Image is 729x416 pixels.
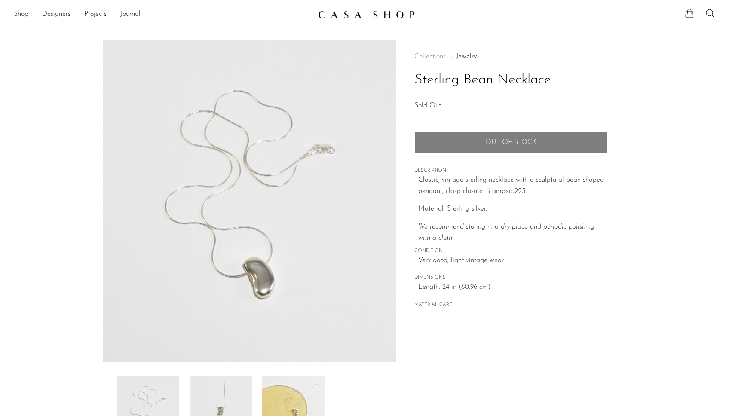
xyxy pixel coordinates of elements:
[103,40,396,362] img: Sterling Bean Necklace
[414,131,608,153] button: Add to cart
[14,9,28,20] a: Shop
[120,9,141,20] a: Journal
[418,175,608,197] p: Classic, vintage sterling necklace with a sculptural bean shaped pendant, clasp closure. Stamped,
[84,9,107,20] a: Projects
[418,282,608,293] span: Length: 24 in (60.96 cm)
[514,188,527,195] em: 925.
[414,69,608,91] h1: Sterling Bean Necklace
[418,204,608,215] p: Material: Sterling silver.
[14,7,311,22] ul: NEW HEADER MENU
[414,302,452,309] button: MATERIAL CARE
[14,7,311,22] nav: Desktop navigation
[414,248,608,255] span: CONDITION
[414,274,608,282] span: DIMENSIONS
[414,167,608,175] span: DESCRIPTION
[418,223,594,242] i: We recommend storing in a dry place and periodic polishing with a cloth.
[485,138,536,147] span: Out of stock
[414,53,446,60] span: Collections
[418,255,608,266] span: Very good; light vintage wear.
[414,53,608,60] nav: Breadcrumbs
[414,102,441,109] span: Sold Out
[42,9,70,20] a: Designers
[456,53,477,60] a: Jewelry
